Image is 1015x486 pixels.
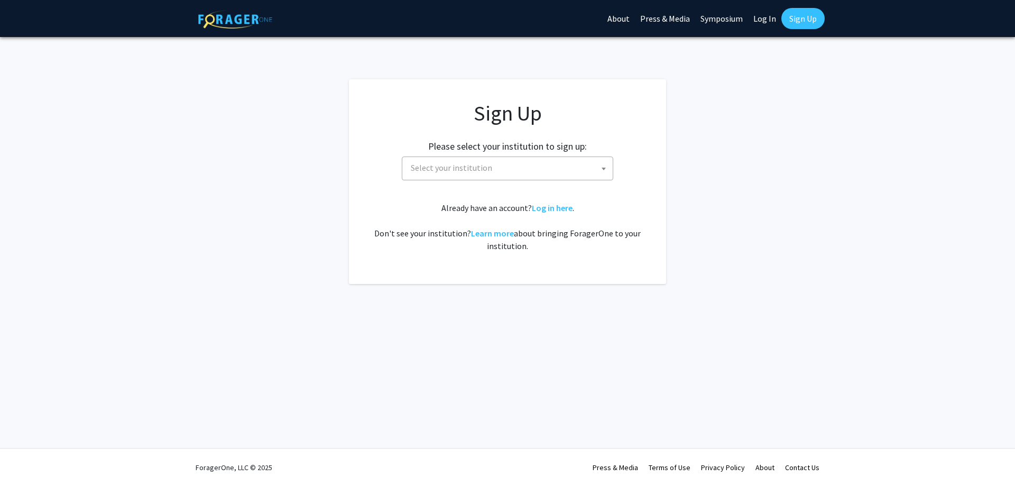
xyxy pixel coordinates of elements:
[198,10,272,29] img: ForagerOne Logo
[785,463,819,472] a: Contact Us
[370,201,645,252] div: Already have an account? . Don't see your institution? about bringing ForagerOne to your institut...
[649,463,690,472] a: Terms of Use
[402,157,613,180] span: Select your institution
[532,203,573,213] a: Log in here
[428,141,587,152] h2: Please select your institution to sign up:
[781,8,825,29] a: Sign Up
[407,157,613,179] span: Select your institution
[755,463,774,472] a: About
[471,228,514,239] a: Learn more about bringing ForagerOne to your institution
[196,449,272,486] div: ForagerOne, LLC © 2025
[370,100,645,126] h1: Sign Up
[411,162,492,173] span: Select your institution
[593,463,638,472] a: Press & Media
[701,463,745,472] a: Privacy Policy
